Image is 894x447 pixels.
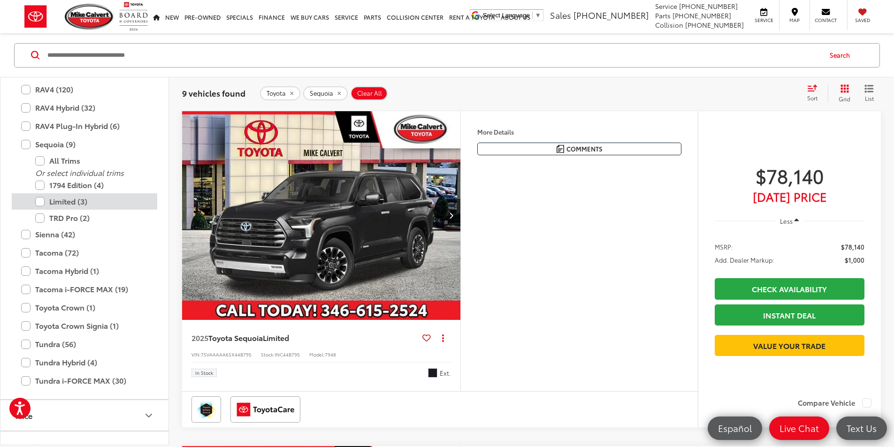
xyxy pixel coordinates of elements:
[201,351,252,358] span: 7SVAAAAA6SX44B795
[428,368,437,378] span: Midnight Black Metallic
[655,11,671,20] span: Parts
[715,278,864,299] a: Check Availability
[143,409,154,421] div: Price
[182,111,461,320] div: 2025 Toyota Sequoia Limited 0
[21,136,148,152] label: Sequoia (9)
[715,335,864,356] a: Value Your Trade
[842,422,881,434] span: Text Us
[550,9,571,21] span: Sales
[21,336,148,352] label: Tundra (56)
[182,87,245,98] span: 9 vehicles found
[21,244,148,261] label: Tacoma (72)
[655,1,677,11] span: Service
[535,12,541,19] span: ▼
[21,118,148,134] label: RAV4 Plug-In Hybrid (6)
[21,81,148,98] label: RAV4 (120)
[191,351,201,358] span: VIN:
[753,17,774,23] span: Service
[839,94,850,102] span: Grid
[325,351,336,358] span: 7948
[0,400,169,431] button: PricePrice
[21,226,148,242] label: Sienna (42)
[841,242,864,251] span: $78,140
[309,351,325,358] span: Model:
[21,263,148,279] label: Tacoma Hybrid (1)
[857,83,881,102] button: List View
[679,1,738,11] span: [PHONE_NUMBER]
[21,281,148,297] label: Tacoma i-FORCE MAX (19)
[191,332,208,343] span: 2025
[182,111,461,321] img: 2025 Toyota Sequoia Limited
[21,299,148,316] label: Toyota Crown (1)
[193,398,219,421] img: Toyota Safety Sense Mike Calvert Toyota Houston TX
[828,83,857,102] button: Grid View
[845,255,864,265] span: $1,000
[351,86,388,100] button: Clear All
[573,9,649,21] span: [PHONE_NUMBER]
[836,417,887,440] a: Text Us
[864,94,874,102] span: List
[21,372,148,389] label: Tundra i-FORCE MAX (30)
[435,329,451,346] button: Actions
[442,334,444,341] span: dropdown dots
[798,398,871,408] label: Compare Vehicle
[357,89,382,97] span: Clear All
[310,89,333,97] span: Sequoia
[821,43,863,67] button: Search
[713,422,756,434] span: Español
[715,164,864,187] span: $78,140
[35,210,148,226] label: TRD Pro (2)
[35,167,124,178] i: Or select individual trims
[672,11,731,20] span: [PHONE_NUMBER]
[21,318,148,334] label: Toyota Crown Signia (1)
[260,86,300,100] button: remove Toyota
[182,111,461,320] a: 2025 Toyota Sequoia Limited2025 Toyota Sequoia Limited2025 Toyota Sequoia Limited2025 Toyota Sequ...
[557,145,564,153] img: Comments
[267,89,286,97] span: Toyota
[275,351,300,358] span: INC44B795
[784,17,805,23] span: Map
[65,4,115,30] img: Mike Calvert Toyota
[807,94,818,102] span: Sort
[685,20,744,30] span: [PHONE_NUMBER]
[715,242,733,251] span: MSRP:
[195,371,213,375] span: In Stock
[35,177,148,193] label: 1794 Edition (4)
[440,369,451,378] span: Ext.
[21,99,148,116] label: RAV4 Hybrid (32)
[815,17,837,23] span: Contact
[780,217,793,225] span: Less
[35,193,148,210] label: Limited (3)
[769,417,829,440] a: Live Chat
[477,143,681,155] button: Comments
[442,199,460,232] button: Next image
[46,44,821,66] input: Search by Make, Model, or Keyword
[776,213,804,230] button: Less
[775,422,824,434] span: Live Chat
[802,83,828,102] button: Select sort value
[232,398,298,421] img: ToyotaCare Mike Calvert Toyota Houston TX
[261,351,275,358] span: Stock:
[15,411,32,420] div: Price
[208,332,263,343] span: Toyota Sequoia
[715,304,864,326] a: Instant Deal
[303,86,348,100] button: remove Sequoia
[715,255,774,265] span: Add. Dealer Markup:
[35,152,148,169] label: All Trims
[477,129,681,135] h4: More Details
[21,354,148,371] label: Tundra Hybrid (4)
[191,333,419,343] a: 2025Toyota SequoiaLimited
[852,17,873,23] span: Saved
[566,144,603,153] span: Comments
[708,417,762,440] a: Español
[655,20,683,30] span: Collision
[263,332,289,343] span: Limited
[715,192,864,201] span: [DATE] PRICE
